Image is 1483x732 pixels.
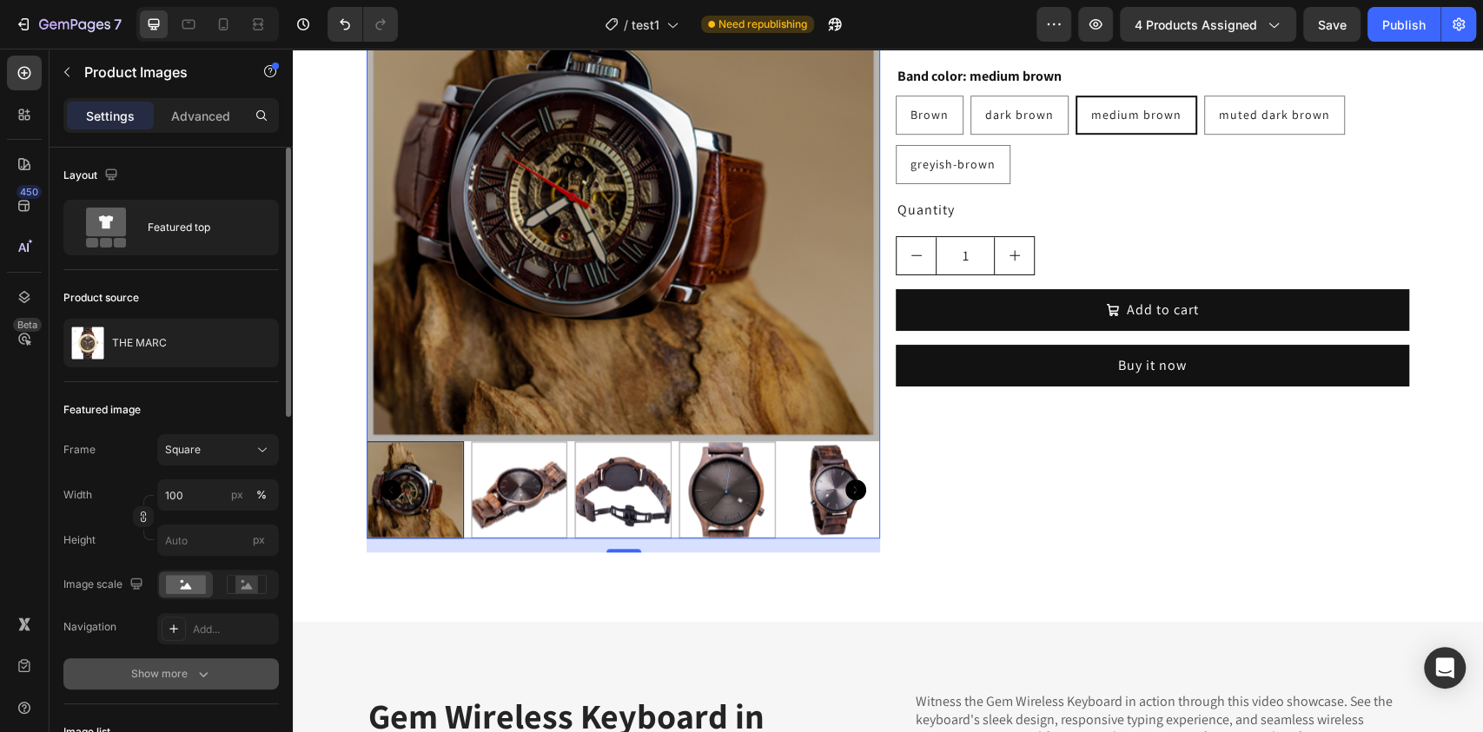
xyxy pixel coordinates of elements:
[7,7,129,42] button: 7
[17,185,42,199] div: 450
[165,442,201,458] span: Square
[1382,16,1426,34] div: Publish
[603,296,1116,338] button: Buy it now
[624,16,628,34] span: /
[1318,17,1347,32] span: Save
[231,487,243,503] div: px
[227,485,248,505] button: %
[798,58,889,74] span: medium brown
[692,58,761,74] span: dark brown
[253,533,265,546] span: px
[63,290,139,306] div: Product source
[157,479,279,511] input: px%
[63,573,147,597] div: Image scale
[84,62,232,82] p: Product Images
[618,58,656,74] span: Brown
[13,318,42,332] div: Beta
[643,188,702,226] input: quantity
[171,107,230,125] p: Advanced
[293,49,1483,732] iframe: To enrich screen reader interactions, please activate Accessibility in Grammarly extension settings
[825,307,894,327] div: Buy it now
[193,622,275,637] div: Add...
[632,16,659,34] span: test1
[86,107,135,125] p: Settings
[157,524,279,556] input: px
[718,16,807,32] span: Need republishing
[603,16,771,40] legend: Band color: medium brown
[157,434,279,465] button: Square
[112,337,167,349] p: THE MARC
[63,619,116,635] div: Navigation
[834,251,906,272] div: Add to cart
[618,108,703,123] span: greyish-brown
[148,208,254,247] div: Featured top
[1303,7,1361,42] button: Save
[63,658,279,689] button: Show more
[1367,7,1440,42] button: Publish
[328,7,398,42] div: Undo/Redo
[1424,647,1466,689] div: Open Intercom Messenger
[114,14,122,35] p: 7
[1120,7,1296,42] button: 4 products assigned
[623,644,1115,716] p: Witness the Gem Wireless Keyboard in action through this video showcase. See the keyboard's sleek...
[604,188,643,226] button: decrement
[603,149,1116,174] div: Quantity
[1135,16,1257,34] span: 4 products assigned
[70,326,105,360] img: product feature img
[63,487,92,503] label: Width
[926,58,1037,74] span: muted dark brown
[256,487,267,503] div: %
[63,532,96,548] label: Height
[702,188,741,226] button: increment
[603,241,1116,282] button: Add to cart
[553,431,573,452] button: Carousel Next Arrow
[251,485,272,505] button: px
[131,665,212,683] div: Show more
[63,442,96,458] label: Frame
[63,164,122,188] div: Layout
[63,402,141,418] div: Featured image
